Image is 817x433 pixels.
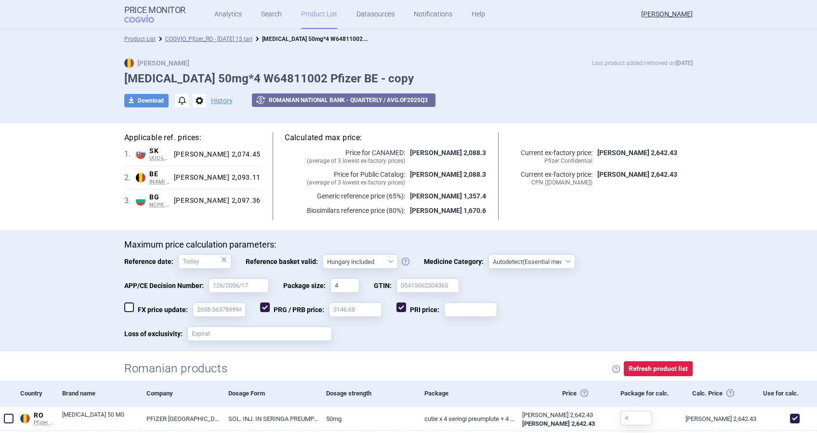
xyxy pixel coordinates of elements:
[285,157,405,165] span: ( average of 3 lowest ex-factory prices )
[124,148,136,160] span: 1 .
[285,170,405,186] p: Price for Public Catalog:
[746,381,804,407] div: Use for calc.
[511,157,593,165] span: Pfizer Confidential
[678,381,746,407] div: Calc. Price
[20,414,30,423] img: Romania
[597,171,677,178] strong: [PERSON_NAME] 2,642.43
[330,278,359,293] input: Package size:
[252,93,435,107] button: Romanian National Bank - Quarterly / avg.of2025Q3
[515,381,613,407] div: Price
[124,36,156,42] a: Product List
[410,207,490,214] strong: [PERSON_NAME] 1,670.65
[285,191,405,201] p: Generic reference price (65%):
[285,132,487,143] h5: Calculated max price:
[149,202,170,209] span: NCPR PRIL
[209,278,269,293] input: APP/CE Decision Number:
[283,278,330,293] span: Package size:
[124,239,693,250] p: Maximum price calculation parameters:
[252,34,368,44] li: Enbrel 50mg*4 W64811002 Pfizer BE - copy
[187,327,332,341] input: Loss of exclusivity:
[444,302,497,317] input: PRI price:
[149,179,170,185] span: INAMI RPS
[124,5,185,24] a: Price MonitorCOGVIO
[319,407,417,431] a: 50mg
[329,302,382,317] input: PRG / PRB price:
[246,254,323,269] span: Reference basket valid:
[124,172,136,184] span: 2 .
[62,410,139,428] a: [MEDICAL_DATA] 50 MG
[124,59,189,67] strong: [PERSON_NAME]
[624,361,693,376] button: Refresh product list
[374,278,396,293] span: GTIN:
[613,381,679,407] div: Package for calc.
[396,302,444,317] span: PRI price:
[17,409,55,426] a: ROROPfizer Confidential
[319,381,417,407] div: Dosage strength
[417,407,515,431] a: Cutie x 4 seringi preumplute + 4 tampoane cu alcool medicinal (30 luni)
[170,173,261,182] div: [PERSON_NAME] 2,093.11
[124,132,261,143] h5: Applicable ref. prices:
[522,420,595,427] strong: [PERSON_NAME] 2,642.43
[124,72,693,86] h1: [MEDICAL_DATA] 50mg*4 W64811002 Pfizer BE - copy
[285,206,405,215] p: Biosimilars reference price (80%):
[410,171,490,178] strong: [PERSON_NAME] 2,088.31
[124,361,227,377] h2: Romanian products
[323,254,398,269] select: Reference basket valid:
[124,302,193,317] span: FX price update:
[592,58,693,68] p: Last product added/removed on
[149,170,170,179] span: BE
[124,58,134,68] img: RO
[522,411,590,428] abbr: Ex-Factory without VAT from source
[139,407,221,431] a: PFIZER [GEOGRAPHIC_DATA] [GEOGRAPHIC_DATA] EEIG - [GEOGRAPHIC_DATA]
[396,278,459,293] input: GTIN:
[149,193,170,202] span: BG
[34,420,55,426] span: Pfizer Confidential
[511,148,593,165] p: Current ex-factory price:
[136,149,145,159] img: Slovakia
[262,34,406,43] strong: [MEDICAL_DATA] 50mg*4 W64811002 Pfizer BE - copy
[124,15,168,23] span: COGVIO
[511,179,593,186] span: CPN ([DOMAIN_NAME])
[136,196,145,206] img: Bulgaria
[522,411,590,420] div: [PERSON_NAME] 2,642.43
[124,34,156,44] li: Product List
[221,407,319,431] a: SOL. INJ. IN SERINGA PREUMPLUTA
[678,407,746,431] a: [PERSON_NAME] 2,642.43
[149,155,170,162] span: UUC-LP B
[193,302,246,317] input: FX price update:
[149,147,170,156] span: SK
[410,192,490,200] strong: [PERSON_NAME] 1,357.40
[124,94,169,107] button: Download
[424,254,488,269] span: Medicine Category:
[211,97,233,104] button: History
[124,5,185,15] strong: Price Monitor
[676,60,693,66] strong: [DATE]
[178,254,231,269] input: Reference date:×
[260,302,329,317] span: PRG / PRB price:
[488,254,575,269] select: Medicine Category:
[124,327,187,341] span: Loss of exclusivity:
[620,411,652,425] input: 4
[34,411,55,420] span: RO
[139,381,221,407] div: Company
[285,148,405,165] p: Price for CANAMED:
[124,195,136,207] span: 3 .
[165,36,252,42] a: COGVIO_Pfizer_RO - [DATE] 15 tari
[410,149,490,157] strong: [PERSON_NAME] 2,088.31
[124,278,209,293] span: APP/CE Decision Number:
[124,254,178,269] span: Reference date:
[221,254,227,265] div: ×
[170,150,261,159] div: [PERSON_NAME] 2,074.45
[156,34,252,44] li: COGVIO_Pfizer_RO - Oct 2025 15 tari
[170,197,261,205] div: [PERSON_NAME] 2,097.36
[17,381,55,407] div: Country
[597,149,677,157] strong: [PERSON_NAME] 2,642.43
[221,381,319,407] div: Dosage Form
[511,170,593,186] p: Current ex-factory price:
[285,179,405,186] span: ( average of 3 lowest ex-factory prices )
[417,381,515,407] div: Package
[136,173,145,183] img: Belgium
[55,381,139,407] div: Brand name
